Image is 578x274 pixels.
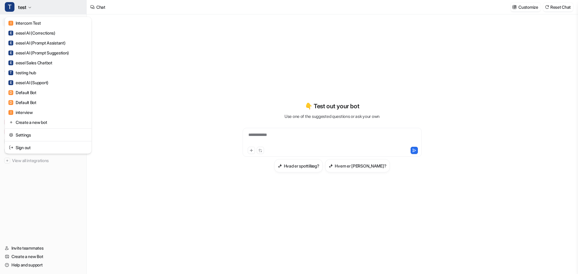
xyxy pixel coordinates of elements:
span: test [18,3,26,11]
a: Settings [7,130,90,140]
div: Intercom Test [8,20,41,26]
span: T [5,2,14,12]
img: reset [9,144,13,151]
span: E [8,41,13,45]
a: Sign out [7,143,90,152]
div: eesel AI (Prompt Suggestion) [8,50,69,56]
span: D [8,90,13,95]
img: reset [9,132,13,138]
div: eesel AI (Support) [8,79,48,86]
div: testing hub [8,69,36,76]
div: Default Bot [8,99,36,106]
span: E [8,80,13,85]
span: I [8,110,13,115]
div: Ttest [5,17,92,154]
div: Default Bot [8,89,36,96]
div: eesel Sales Chatbot [8,60,52,66]
span: D [8,100,13,105]
div: eesel AI (Prompt Assistant) [8,40,65,46]
img: reset [9,119,13,125]
div: eesel AI (Corrections) [8,30,55,36]
span: E [8,31,13,35]
span: E [8,60,13,65]
span: I [8,21,13,26]
a: Create a new bot [7,117,90,127]
span: T [8,70,13,75]
span: E [8,51,13,55]
div: interview [8,109,33,115]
